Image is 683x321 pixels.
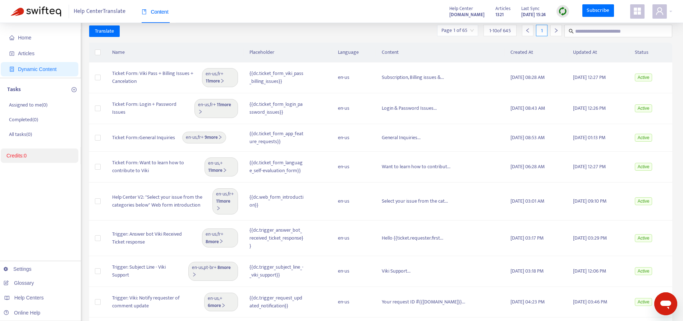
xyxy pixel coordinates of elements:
[449,5,473,13] span: Help Center
[89,25,120,37] button: Translate
[218,135,223,140] span: right
[216,190,227,198] span: en-us
[635,134,652,142] span: Active
[629,43,672,62] th: Status
[217,70,221,78] span: fr
[217,230,221,238] span: fr
[567,152,629,183] td: [DATE] 12:27 PM
[449,10,485,19] a: [DOMAIN_NAME]
[505,221,567,256] td: [DATE] 03:17 PM
[216,190,234,212] span: , +
[249,193,303,209] div: {{dc.web_form_introduction}}
[505,183,567,221] td: [DATE] 03:01 AM
[216,197,230,212] b: 11 more
[112,159,197,175] span: Ticket Form: Want to learn how to contribute to Viki
[219,239,224,244] span: right
[9,131,32,138] p: All tasks ( 0 )
[112,193,205,209] span: Help Center V2: "Select your issue from the categories below" Web form introduction
[567,93,629,124] td: [DATE] 12:26 PM
[7,85,21,94] p: Tasks
[332,124,376,152] td: en-us
[505,62,567,93] td: [DATE] 08:28 AM
[192,264,231,279] b: 8 more
[18,35,31,41] span: Home
[142,9,147,14] span: book
[9,101,47,109] p: Assigned to me ( 0 )
[18,66,56,72] span: Dynamic Content
[382,73,444,81] span: Subscription, Billing issues &...
[655,7,664,15] span: user
[332,183,376,221] td: en-us
[112,70,195,85] span: Ticket Form: Viki Pass + Billing Issues + Cancelation
[223,168,227,173] span: right
[204,264,214,272] span: pt-br
[249,263,303,279] div: {{dc.trigger_subject_line_-_viki_support}}
[9,35,14,40] span: home
[198,109,203,114] span: right
[192,272,197,277] span: right
[198,101,209,109] span: en-us
[567,183,629,221] td: [DATE] 09:10 PM
[208,294,219,302] span: en-us
[521,11,546,19] strong: [DATE] 15:24
[332,287,376,318] td: en-us
[106,43,244,62] th: Name
[72,87,77,92] span: plus-circle
[536,25,547,36] div: 1
[332,62,376,93] td: en-us
[567,124,629,152] td: [DATE] 01:13 PM
[206,230,216,238] span: en-us
[654,292,677,315] iframe: Button to launch messaging window
[208,166,227,174] b: 11 more
[208,295,234,310] span: , +
[332,221,376,256] td: en-us
[208,302,226,310] b: 6 more
[206,238,224,246] b: 8 more
[206,231,234,245] span: , +
[249,70,303,85] div: {{dc.ticket_form_viki_pass_billing_issues}}
[376,43,505,62] th: Content
[198,101,234,116] span: , +
[525,28,530,33] span: left
[635,163,652,171] span: Active
[495,11,504,19] strong: 1321
[112,230,195,246] span: Trigger: Answer bot Viki Received Ticket response
[332,93,376,124] td: en-us
[192,264,203,272] span: en-us
[112,134,175,142] span: Ticket Form::General Inquiries
[505,43,567,62] th: Created At
[208,159,219,167] span: en-us
[14,295,44,301] span: Help Centers
[382,133,421,142] span: General Inquiries...
[198,133,201,141] span: fr
[74,5,125,18] span: Help Center Translate
[449,11,485,19] strong: [DOMAIN_NAME]
[382,298,465,306] span: Your request ID #{{[DOMAIN_NAME]}}...
[635,197,652,205] span: Active
[567,62,629,93] td: [DATE] 12:27 PM
[206,70,234,85] span: , +
[4,266,32,272] a: Settings
[112,263,182,279] span: Trigger: Subject Line - Viki Support
[4,310,40,316] a: Online Help
[382,104,437,112] span: Login & Password Issues...
[582,4,614,17] a: Subscribe
[220,79,225,83] span: right
[95,27,114,35] span: Translate
[567,43,629,62] th: Updated At
[558,7,567,16] img: sync.dc5367851b00ba804db3.png
[9,67,14,72] span: container
[332,43,376,62] th: Language
[567,221,629,256] td: [DATE] 03:29 PM
[186,134,223,141] span: , +
[332,152,376,183] td: en-us
[567,287,629,318] td: [DATE] 03:46 PM
[192,264,234,279] span: , +
[186,133,197,141] span: en-us
[382,162,450,171] span: Want to learn how to contribut...
[569,29,574,34] span: search
[382,197,448,205] span: Select your issue from the cat...
[221,303,226,308] span: right
[633,7,642,15] span: appstore
[216,206,221,211] span: right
